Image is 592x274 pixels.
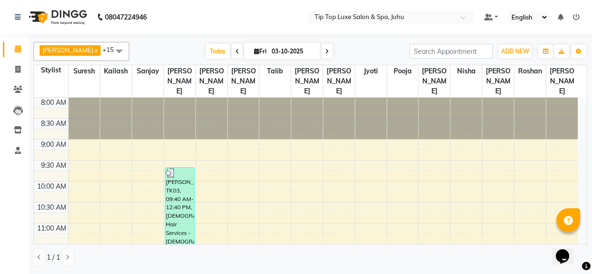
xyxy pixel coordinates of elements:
span: [PERSON_NAME] [228,65,259,97]
span: [PERSON_NAME] [196,65,227,97]
span: [PERSON_NAME] [546,65,578,97]
div: 10:30 AM [35,203,68,213]
span: [PERSON_NAME] [291,65,323,97]
img: logo [24,4,90,30]
iframe: chat widget [552,236,582,264]
span: Talib [259,65,291,77]
div: 8:00 AM [39,98,68,108]
span: Nisha [450,65,482,77]
span: Roshan [514,65,546,77]
div: 10:00 AM [35,182,68,192]
span: [PERSON_NAME] [42,46,93,54]
input: Search Appointment [409,44,493,59]
span: Fri [252,48,269,55]
span: Pooja [387,65,418,77]
div: 8:30 AM [39,119,68,129]
b: 08047224946 [105,4,147,30]
button: ADD NEW [499,45,531,58]
div: 11:00 AM [35,223,68,233]
span: Today [206,44,230,59]
span: [PERSON_NAME] [482,65,514,97]
span: Kailash [100,65,132,77]
span: ADD NEW [501,48,529,55]
span: [PERSON_NAME] [323,65,355,97]
div: 9:30 AM [39,161,68,171]
span: [PERSON_NAME] [418,65,450,97]
a: x [93,46,98,54]
span: +15 [102,46,121,53]
span: Jyoti [355,65,387,77]
div: 9:00 AM [39,140,68,150]
span: 1 / 1 [47,253,60,263]
span: Sanjay [132,65,163,77]
div: Stylist [34,65,68,75]
input: 2025-10-03 [269,44,316,59]
span: Suresh [69,65,100,77]
span: [PERSON_NAME] [164,65,195,97]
